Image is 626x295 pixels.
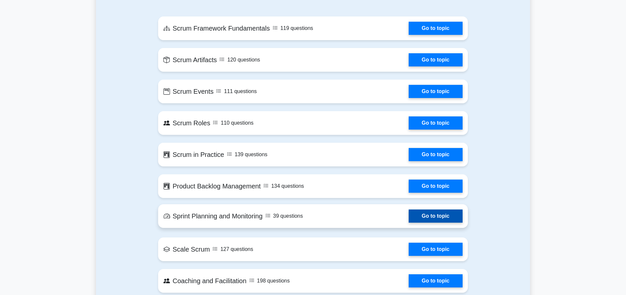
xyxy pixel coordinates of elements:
[409,180,463,193] a: Go to topic
[409,209,463,223] a: Go to topic
[409,116,463,130] a: Go to topic
[409,148,463,161] a: Go to topic
[409,85,463,98] a: Go to topic
[409,53,463,66] a: Go to topic
[409,274,463,287] a: Go to topic
[409,22,463,35] a: Go to topic
[409,243,463,256] a: Go to topic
